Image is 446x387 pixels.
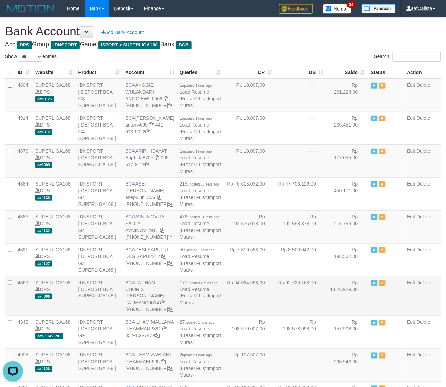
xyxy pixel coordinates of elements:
td: ILHAM ZAELANI [PHONE_NUMBER] [123,349,177,382]
a: Import Mutasi [180,195,221,207]
a: SUPERLIGA168 [35,320,71,325]
a: Copy DESISAPU2212 to clipboard [161,254,166,259]
h4: Acc: Group: Game: Bank: [5,41,441,48]
td: DPS [33,177,76,210]
span: | | | [180,247,221,273]
td: 4884 [15,177,33,210]
th: Account: activate to sort column ascending [123,65,177,79]
img: MOTION_logo.png [5,3,57,14]
span: 1 [180,115,212,121]
a: EraseTFList [181,96,207,101]
td: IDNSPORT [ DEPOSIT BCA G9 SUPERLIGA168 ] [76,316,123,349]
td: Rp 215.759,00 [326,210,368,243]
span: BCA [125,352,135,358]
td: 4881 [15,243,33,276]
span: updated 1 hour ago [182,150,212,153]
td: Rp 157.908,00 [326,316,368,349]
td: DPS [33,276,76,316]
a: Delete [417,214,430,219]
a: EraseTFList [181,228,207,233]
span: aaf-0125 [35,96,54,102]
a: EraseTFList [181,366,207,371]
span: aaf-008 [35,162,52,168]
span: aaf-BCAVIP01 [35,333,63,339]
a: Delete [417,82,430,88]
a: Load [180,326,190,332]
td: Rp 10.007,00 [224,112,275,144]
a: Copy 4062280631 to clipboard [168,366,173,371]
td: 4908 [15,349,33,382]
span: 27 [180,320,214,325]
a: Load [180,89,190,95]
a: Copy ILHAMZAE0505 to clipboard [161,359,166,365]
td: - - - [275,144,326,177]
th: CR: activate to sort column ascending [224,65,275,79]
span: 177 [180,280,217,285]
a: Edit [407,352,415,358]
th: Action [405,65,441,79]
span: updated 1 hour ago [182,84,212,88]
td: Rp 8.500.042,00 [275,243,326,276]
span: Active [371,280,378,286]
span: BCA [125,214,135,219]
td: IDNSPORT [ DEPOSIT BCA SUPERLIGA168 ] [76,349,123,382]
a: SUPERLIGA168 [35,352,71,358]
span: ISPORT > SUPERLIGA168 [98,41,160,49]
span: Paused [379,247,386,253]
span: BCA [125,181,135,187]
a: Copy anton4695 to clipboard [149,122,154,128]
td: Rp 192.598.378,00 [275,210,326,243]
a: Copy 4062280135 to clipboard [168,234,173,240]
img: Feedback.jpg [279,4,313,14]
td: ILHAM MAULANA 352-106-7479 [123,316,177,349]
a: ILHAMMAU2391 [125,326,161,332]
a: Load [180,254,190,259]
span: | | | [180,280,221,306]
a: Load [180,221,190,226]
a: Load [180,287,190,292]
td: - - - [275,349,326,382]
td: DPS [33,316,76,349]
span: aaf-006 [35,294,52,299]
td: IDNSPORT [ DEPOSIT BCA SUPERLIGA168 ] [76,276,123,316]
a: Resume [192,188,209,193]
a: Copy 4062281727 to clipboard [168,307,173,312]
a: Edit [407,320,415,325]
a: AVNINOVI2911 [125,228,158,233]
a: Edit [407,214,415,219]
a: Resume [192,254,209,259]
td: Rp 94.094.598,00 [224,276,275,316]
a: EraseTFList [181,162,207,167]
td: FATIHAN CHORIS [PERSON_NAME] [PHONE_NUMBER] [123,276,177,316]
a: Import Mutasi [180,96,221,108]
a: Delete [417,280,430,285]
td: - - - [275,79,326,112]
td: Rp 107.507,00 [224,349,275,382]
span: Paused [379,214,386,220]
span: 2 [180,352,212,358]
span: Paused [379,116,386,121]
td: 4914 [15,112,33,144]
th: Website: activate to sort column ascending [33,65,76,79]
span: aaf-132 [35,228,52,234]
a: Copy 3521067479 to clipboard [155,333,160,338]
a: EraseTFList [181,333,207,338]
label: Search: [374,52,441,62]
td: Rp 46.613.032,00 [224,177,275,210]
a: Copy FATIHANC0614 to clipboard [160,300,165,306]
a: Delete [417,115,430,121]
span: aaf-012 [35,129,52,135]
a: EraseTFList [181,293,207,299]
td: - - - [275,112,326,144]
img: panduan.png [362,4,396,13]
td: Rp 47.703.126,00 [275,177,326,210]
th: ID: activate to sort column ascending [15,65,33,79]
a: Import Mutasi [180,333,221,345]
a: DESISAPU2212 [125,254,160,259]
td: DPS [33,243,76,276]
span: | | | [180,320,221,345]
a: Resume [192,287,209,292]
td: DPS [33,144,76,177]
a: Add Bank Account [97,26,148,38]
span: 34 [347,2,356,8]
